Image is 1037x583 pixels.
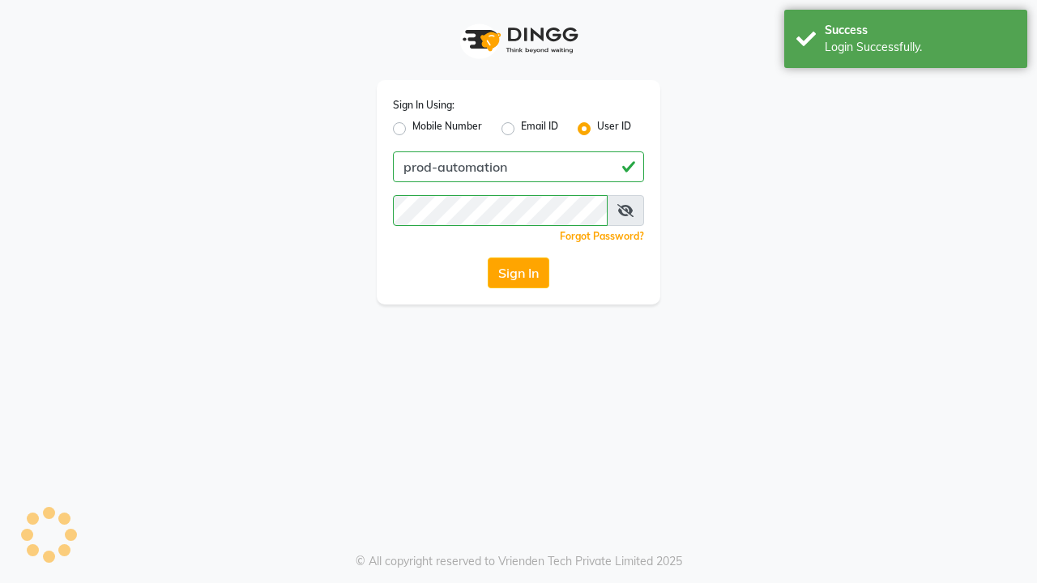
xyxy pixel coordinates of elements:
[393,98,454,113] label: Sign In Using:
[488,257,549,288] button: Sign In
[454,16,583,64] img: logo1.svg
[560,230,644,242] a: Forgot Password?
[393,195,608,226] input: Username
[412,119,482,138] label: Mobile Number
[521,119,558,138] label: Email ID
[393,151,644,182] input: Username
[825,39,1015,56] div: Login Successfully.
[825,22,1015,39] div: Success
[597,119,631,138] label: User ID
